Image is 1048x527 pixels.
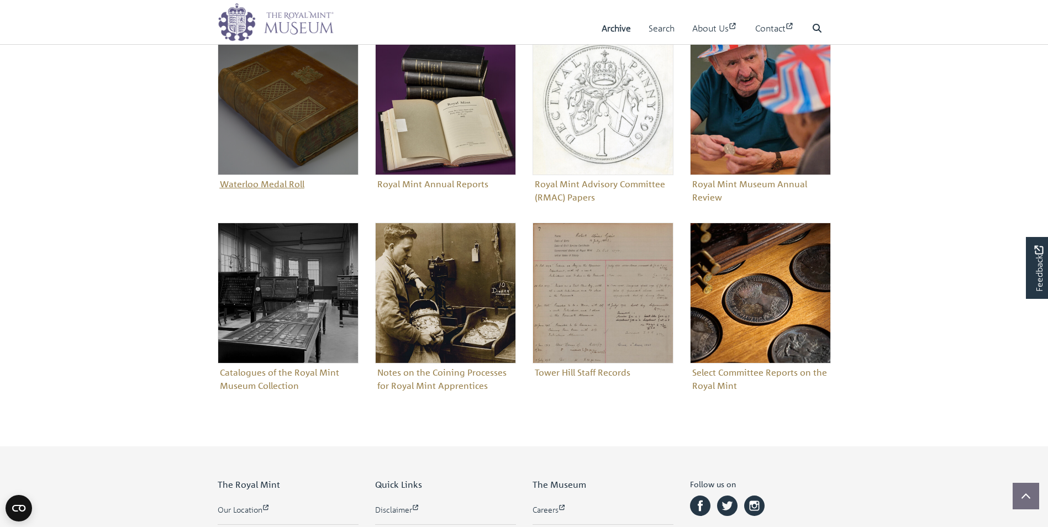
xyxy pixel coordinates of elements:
[533,223,673,363] img: Tower Hill Staff Records
[375,223,516,363] img: Notes on the Coining Processes for Royal Mint Apprentices
[533,34,673,206] a: Royal Mint Advisory Committee (RMAC) PapersRoyal Mint Advisory Committee (RMAC) Papers
[218,34,359,193] a: Waterloo Medal RollWaterloo Medal Roll
[218,34,359,175] img: Waterloo Medal Roll
[375,479,422,490] span: Quick Links
[218,479,280,490] span: The Royal Mint
[649,13,675,44] a: Search
[1032,246,1045,292] span: Feedback
[533,479,586,490] span: The Museum
[367,223,524,411] div: Sub-collection
[755,13,794,44] a: Contact
[375,34,516,193] a: Royal Mint Annual ReportsRoyal Mint Annual Reports
[533,34,673,175] img: Royal Mint Advisory Committee (RMAC) Papers
[690,34,831,206] a: Royal Mint Museum Annual ReviewRoyal Mint Museum Annual Review
[375,504,516,515] a: Disclaimer
[682,34,839,223] div: Sub-collection
[690,479,831,493] h6: Follow us on
[690,223,831,394] a: Select Committee Reports on the Royal MintSelect Committee Reports on the Royal Mint
[375,223,516,394] a: Notes on the Coining Processes for Royal Mint ApprenticesNotes on the Coining Processes for Royal...
[218,223,359,363] img: Catalogues of the Royal Mint Museum Collection
[1026,237,1048,299] a: Would you like to provide feedback?
[1013,483,1039,509] button: Scroll to top
[682,223,839,411] div: Sub-collection
[367,34,524,223] div: Sub-collection
[218,223,359,394] a: Catalogues of the Royal Mint Museum CollectionCatalogues of the Royal Mint Museum Collection
[690,34,831,175] img: Royal Mint Museum Annual Review
[602,13,631,44] a: Archive
[209,223,367,411] div: Sub-collection
[209,34,367,223] div: Sub-collection
[218,3,334,41] img: logo_wide.png
[690,223,831,363] img: Select Committee Reports on the Royal Mint
[524,34,682,223] div: Sub-collection
[6,495,32,521] button: Open CMP widget
[375,34,516,175] img: Royal Mint Annual Reports
[533,504,673,515] a: Careers
[524,223,682,411] div: Sub-collection
[218,504,359,515] a: Our Location
[533,223,673,381] a: Tower Hill Staff RecordsTower Hill Staff Records
[692,13,738,44] a: About Us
